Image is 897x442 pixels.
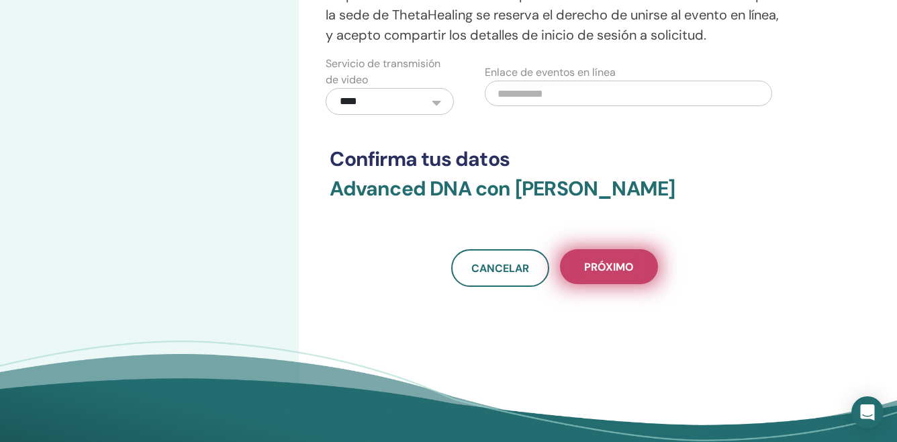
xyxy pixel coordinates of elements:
[584,260,634,274] span: próximo
[451,249,549,287] a: Cancelar
[330,177,779,217] h3: Advanced DNA con [PERSON_NAME]
[485,64,616,81] label: Enlace de eventos en línea
[326,56,454,88] label: Servicio de transmisión de video
[560,249,658,284] button: próximo
[330,147,779,171] h3: Confirma tus datos
[471,261,529,275] span: Cancelar
[851,396,884,429] div: Open Intercom Messenger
